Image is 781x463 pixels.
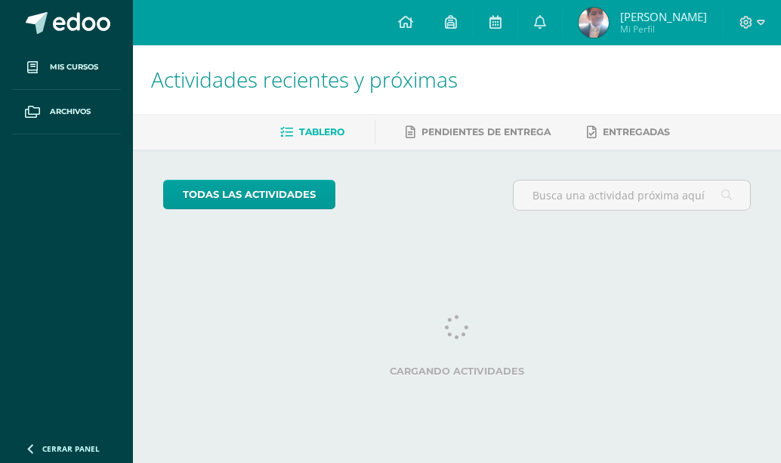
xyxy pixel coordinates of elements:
a: Archivos [12,90,121,134]
span: Tablero [299,126,344,137]
a: Entregadas [587,120,670,144]
span: Pendientes de entrega [421,126,551,137]
a: Pendientes de entrega [406,120,551,144]
input: Busca una actividad próxima aquí... [514,181,750,210]
a: Mis cursos [12,45,121,90]
label: Cargando actividades [163,366,751,377]
span: Mis cursos [50,61,98,73]
span: Actividades recientes y próximas [151,65,458,94]
a: todas las Actividades [163,180,335,209]
img: 5c1d6e0b6d51fe301902b7293f394704.png [579,8,609,38]
span: Mi Perfil [620,23,707,35]
span: Entregadas [603,126,670,137]
span: Cerrar panel [42,443,100,454]
span: [PERSON_NAME] [620,9,707,24]
a: Tablero [280,120,344,144]
span: Archivos [50,106,91,118]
